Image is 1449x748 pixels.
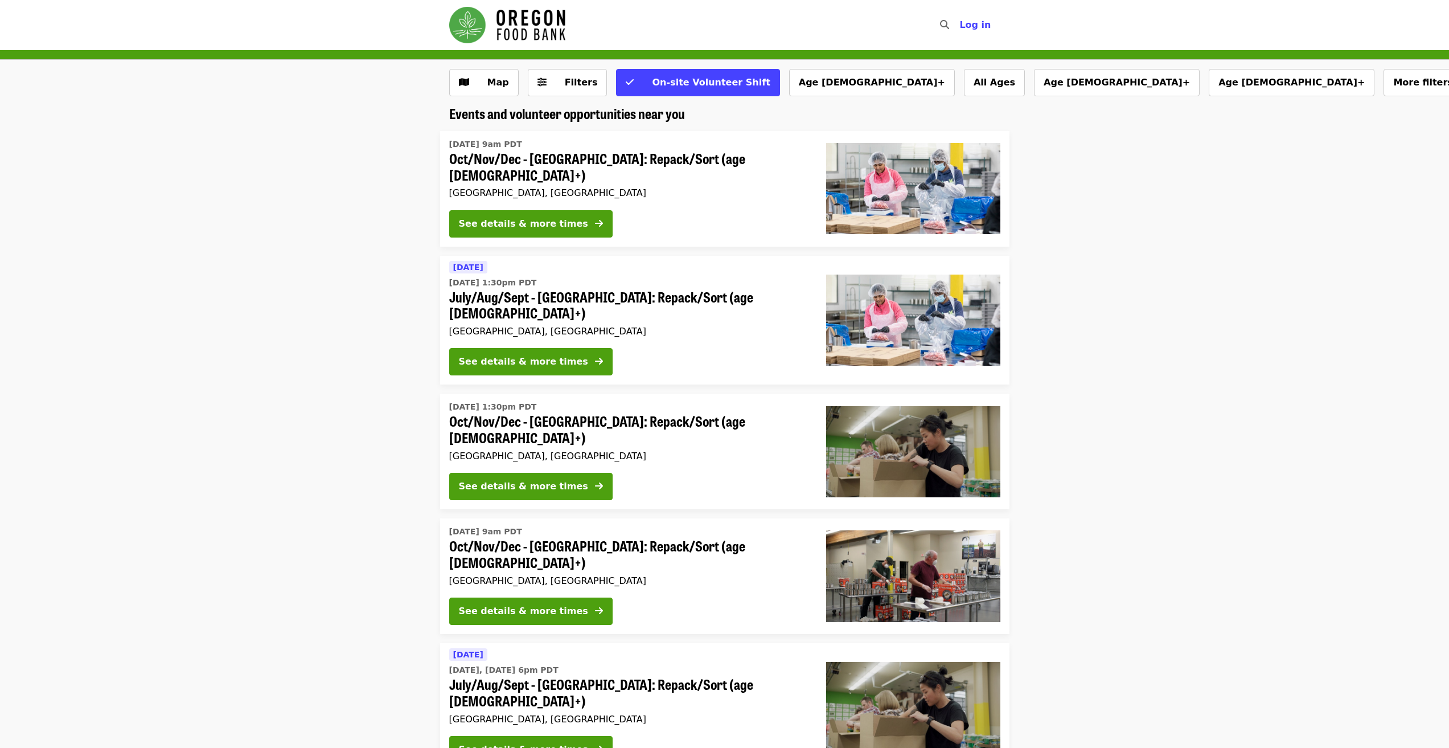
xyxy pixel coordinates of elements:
[616,69,779,96] button: On-site Volunteer Shift
[449,326,808,337] div: [GEOGRAPHIC_DATA], [GEOGRAPHIC_DATA]
[789,69,955,96] button: Age [DEMOGRAPHIC_DATA]+
[565,77,598,88] span: Filters
[449,714,808,725] div: [GEOGRAPHIC_DATA], [GEOGRAPHIC_DATA]
[440,518,1009,634] a: See details for "Oct/Nov/Dec - Portland: Repack/Sort (age 16+)"
[826,530,1000,622] img: Oct/Nov/Dec - Portland: Repack/Sort (age 16+) organized by Oregon Food Bank
[459,217,588,231] div: See details & more times
[487,77,509,88] span: Map
[595,356,603,367] i: arrow-right icon
[449,598,613,625] button: See details & more times
[453,263,483,272] span: [DATE]
[595,481,603,492] i: arrow-right icon
[449,575,808,586] div: [GEOGRAPHIC_DATA], [GEOGRAPHIC_DATA]
[959,19,991,30] span: Log in
[449,451,808,461] div: [GEOGRAPHIC_DATA], [GEOGRAPHIC_DATA]
[459,77,469,88] i: map icon
[449,538,808,571] span: Oct/Nov/Dec - [GEOGRAPHIC_DATA]: Repack/Sort (age [DEMOGRAPHIC_DATA]+)
[449,103,685,123] span: Events and volunteer opportunities near you
[595,218,603,229] i: arrow-right icon
[449,664,559,676] time: [DATE], [DATE] 6pm PDT
[449,526,522,538] time: [DATE] 9am PDT
[950,14,1000,36] button: Log in
[652,77,770,88] span: On-site Volunteer Shift
[449,210,613,238] button: See details & more times
[449,138,522,150] time: [DATE] 9am PDT
[449,187,808,198] div: [GEOGRAPHIC_DATA], [GEOGRAPHIC_DATA]
[449,150,808,183] span: Oct/Nov/Dec - [GEOGRAPHIC_DATA]: Repack/Sort (age [DEMOGRAPHIC_DATA]+)
[449,413,808,446] span: Oct/Nov/Dec - [GEOGRAPHIC_DATA]: Repack/Sort (age [DEMOGRAPHIC_DATA]+)
[826,275,1000,366] img: July/Aug/Sept - Beaverton: Repack/Sort (age 10+) organized by Oregon Food Bank
[449,289,808,322] span: July/Aug/Sept - [GEOGRAPHIC_DATA]: Repack/Sort (age [DEMOGRAPHIC_DATA]+)
[956,11,965,39] input: Search
[537,77,547,88] i: sliders-h icon
[940,19,949,30] i: search icon
[964,69,1025,96] button: All Ages
[440,256,1009,385] a: See details for "July/Aug/Sept - Beaverton: Repack/Sort (age 10+)"
[528,69,607,96] button: Filters (0 selected)
[449,69,519,96] button: Show map view
[440,131,1009,247] a: See details for "Oct/Nov/Dec - Beaverton: Repack/Sort (age 10+)"
[449,676,808,709] span: July/Aug/Sept - [GEOGRAPHIC_DATA]: Repack/Sort (age [DEMOGRAPHIC_DATA]+)
[459,480,588,493] div: See details & more times
[449,401,537,413] time: [DATE] 1:30pm PDT
[449,277,537,289] time: [DATE] 1:30pm PDT
[440,394,1009,509] a: See details for "Oct/Nov/Dec - Portland: Repack/Sort (age 8+)"
[1034,69,1200,96] button: Age [DEMOGRAPHIC_DATA]+
[459,604,588,618] div: See details & more times
[626,77,634,88] i: check icon
[595,606,603,616] i: arrow-right icon
[459,355,588,369] div: See details & more times
[826,143,1000,234] img: Oct/Nov/Dec - Beaverton: Repack/Sort (age 10+) organized by Oregon Food Bank
[449,7,565,43] img: Oregon Food Bank - Home
[449,473,613,500] button: See details & more times
[826,406,1000,497] img: Oct/Nov/Dec - Portland: Repack/Sort (age 8+) organized by Oregon Food Bank
[1209,69,1374,96] button: Age [DEMOGRAPHIC_DATA]+
[449,348,613,375] button: See details & more times
[453,650,483,659] span: [DATE]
